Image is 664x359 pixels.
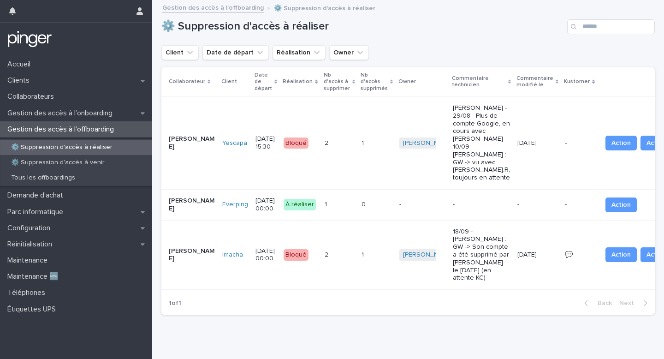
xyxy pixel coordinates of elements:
p: Maintenance 🆕 [4,272,66,281]
span: Action [611,138,631,148]
p: ⚙️ Suppression d'accès à réaliser [274,2,375,12]
p: 1 of 1 [161,292,189,315]
span: Back [592,300,612,306]
p: [PERSON_NAME] [169,135,215,151]
p: Collaborateur [169,77,205,87]
p: [DATE] 00:00 [255,197,276,213]
p: Parc informatique [4,208,71,216]
p: Kustomer [564,77,590,87]
button: Action [605,197,637,212]
p: [PERSON_NAME] - 29/08 - Plus de compte Google, en cours avec [PERSON_NAME] 10/09 - [PERSON_NAME] ... [453,104,510,182]
h1: ⚙️ Suppression d'accès à réaliser [161,20,563,33]
p: Accueil [4,60,38,69]
a: [PERSON_NAME] [403,139,453,147]
p: Réalisation [283,77,313,87]
p: Date de départ [255,70,272,94]
p: Commentaire technicien [452,73,506,90]
button: Date de départ [202,45,269,60]
a: Yescapa [222,139,247,147]
p: Owner [398,77,416,87]
p: Étiquettes UPS [4,305,63,314]
p: Demande d'achat [4,191,71,200]
a: Gestion des accès à l’offboarding [162,2,264,12]
button: Back [577,299,616,307]
p: Nb d'accès supprimés [361,70,388,94]
p: Collaborateurs [4,92,61,101]
p: [DATE] [517,139,557,147]
div: À réaliser [284,199,316,210]
p: Commentaire modifié le [516,73,553,90]
span: Action [611,250,631,259]
span: Action [611,200,631,209]
input: Search [567,19,655,34]
p: 1 [362,138,366,147]
p: Configuration [4,224,58,233]
p: 0 [362,199,368,209]
p: Réinitialisation [4,240,59,249]
a: Everping [222,201,248,209]
p: Client [221,77,237,87]
div: Bloqué [284,249,308,261]
p: 1 [362,249,366,259]
p: 18/09 - [PERSON_NAME] : GW -> Son compte a été supprimé par [PERSON_NAME] le [DATE] (en attente KC) [453,228,510,282]
img: mTgBEunGTSyRkCgitkcU [7,30,52,48]
p: [DATE] [517,251,557,259]
p: ⚙️ Suppression d'accès à venir [4,159,112,167]
p: 1 [325,199,329,209]
p: Tous les offboardings [4,174,83,182]
p: Nb d'accès à supprimer [324,70,350,94]
button: Action [605,247,637,262]
a: 💬 [565,251,573,258]
p: Maintenance [4,256,55,265]
p: [PERSON_NAME] [169,197,215,213]
p: - [517,201,557,209]
span: Next [619,300,640,306]
a: [PERSON_NAME] [403,251,453,259]
p: ⚙️ Suppression d'accès à réaliser [4,144,120,151]
p: - [565,138,569,147]
p: - [453,201,510,209]
p: [DATE] 15:30 [255,135,276,151]
button: Next [616,299,655,307]
p: 2 [325,138,330,147]
button: Réalisation [273,45,326,60]
p: [DATE] 00:00 [255,247,276,263]
p: Téléphones [4,288,53,297]
p: 2 [325,249,330,259]
p: [PERSON_NAME] [169,247,215,263]
p: - [565,199,569,209]
button: Owner [329,45,369,60]
p: Gestion des accès à l’onboarding [4,109,120,118]
a: Imacha [222,251,243,259]
p: - [399,201,445,209]
div: Bloqué [284,138,308,149]
button: Client [161,45,199,60]
p: Clients [4,76,37,85]
button: Action [605,136,637,150]
p: Gestion des accès à l’offboarding [4,125,121,134]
